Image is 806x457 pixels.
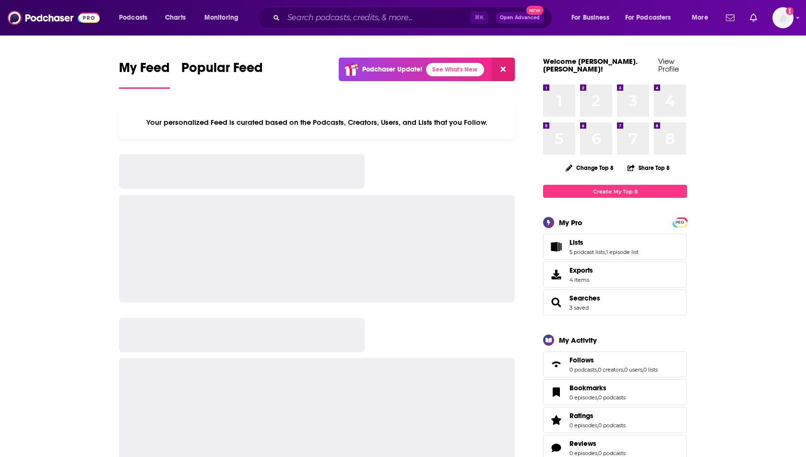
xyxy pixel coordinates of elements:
[571,11,609,24] span: For Business
[543,185,687,198] a: Create My Top 8
[569,356,594,364] span: Follows
[119,60,170,82] span: My Feed
[569,411,593,420] span: Ratings
[772,7,794,28] img: User Profile
[546,441,566,455] a: Reviews
[692,11,708,24] span: More
[598,366,623,373] a: 0 creators
[159,10,191,25] a: Charts
[284,10,470,25] input: Search podcasts, credits, & more...
[746,10,761,26] a: Show notifications dropdown
[546,268,566,281] span: Exports
[543,234,687,260] span: Lists
[685,10,720,25] button: open menu
[546,385,566,399] a: Bookmarks
[569,384,626,392] a: Bookmarks
[266,7,561,29] div: Search podcasts, credits, & more...
[569,366,597,373] a: 0 podcasts
[569,304,589,311] a: 3 saved
[559,218,582,227] div: My Pro
[198,10,251,25] button: open menu
[119,106,515,139] div: Your personalized Feed is curated based on the Podcasts, Creators, Users, and Lists that you Follow.
[181,60,263,82] span: Popular Feed
[625,11,671,24] span: For Podcasters
[543,379,687,405] span: Bookmarks
[543,262,687,288] a: Exports
[605,249,606,255] span: ,
[658,57,679,73] a: View Profile
[569,238,583,247] span: Lists
[119,11,147,24] span: Podcasts
[500,15,540,20] span: Open Advanced
[569,294,600,302] a: Searches
[569,394,597,401] a: 0 episodes
[546,240,566,253] a: Lists
[722,10,738,26] a: Show notifications dropdown
[526,6,544,15] span: New
[619,10,685,25] button: open menu
[642,366,643,373] span: ,
[627,158,670,177] button: Share Top 8
[470,12,488,24] span: ⌘ K
[569,439,596,448] span: Reviews
[597,450,598,457] span: ,
[597,366,598,373] span: ,
[569,439,626,448] a: Reviews
[119,60,170,89] a: My Feed
[569,238,639,247] a: Lists
[362,65,422,73] p: Podchaser Update!
[674,219,686,226] span: PRO
[543,289,687,315] span: Searches
[569,411,626,420] a: Ratings
[772,7,794,28] span: Logged in as heidi.egloff
[181,60,263,89] a: Popular Feed
[426,63,484,76] a: See What's New
[543,351,687,377] span: Follows
[559,336,597,345] div: My Activity
[674,218,686,226] a: PRO
[598,394,626,401] a: 0 podcasts
[546,413,566,427] a: Ratings
[8,9,100,27] img: Podchaser - Follow, Share and Rate Podcasts
[569,356,658,364] a: Follows
[165,11,186,24] span: Charts
[496,12,544,24] button: Open AdvancedNew
[624,366,642,373] a: 0 users
[569,266,593,275] span: Exports
[772,7,794,28] button: Show profile menu
[543,407,687,433] span: Ratings
[598,450,626,457] a: 0 podcasts
[606,249,639,255] a: 1 episode list
[560,162,619,174] button: Change Top 8
[543,57,638,73] a: Welcome [PERSON_NAME].[PERSON_NAME]!
[623,366,624,373] span: ,
[546,358,566,371] a: Follows
[569,450,597,457] a: 0 episodes
[569,422,597,429] a: 0 episodes
[569,277,593,283] span: 4 items
[204,11,238,24] span: Monitoring
[597,422,598,429] span: ,
[569,384,606,392] span: Bookmarks
[786,7,794,15] svg: Add a profile image
[598,422,626,429] a: 0 podcasts
[643,366,658,373] a: 0 lists
[112,10,160,25] button: open menu
[569,249,605,255] a: 5 podcast lists
[597,394,598,401] span: ,
[546,296,566,309] a: Searches
[565,10,621,25] button: open menu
